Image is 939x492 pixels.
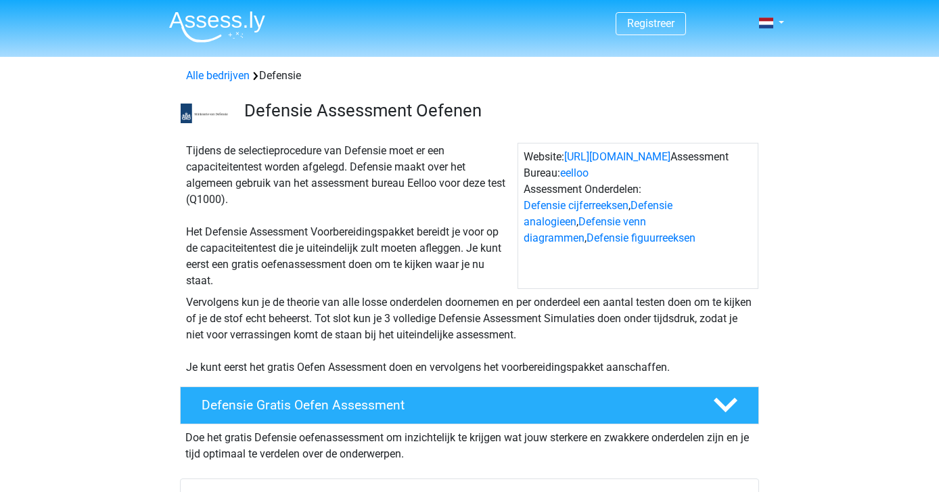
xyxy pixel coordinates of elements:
[524,199,672,228] a: Defensie analogieen
[202,397,691,413] h4: Defensie Gratis Oefen Assessment
[524,199,628,212] a: Defensie cijferreeksen
[564,150,670,163] a: [URL][DOMAIN_NAME]
[175,386,764,424] a: Defensie Gratis Oefen Assessment
[181,68,758,84] div: Defensie
[524,215,646,244] a: Defensie venn diagrammen
[627,17,674,30] a: Registreer
[518,143,758,289] div: Website: Assessment Bureau: Assessment Onderdelen: , , ,
[587,231,695,244] a: Defensie figuurreeksen
[169,11,265,43] img: Assessly
[180,424,759,462] div: Doe het gratis Defensie oefenassessment om inzichtelijk te krijgen wat jouw sterkere en zwakkere ...
[181,294,758,376] div: Vervolgens kun je de theorie van alle losse onderdelen doornemen en per onderdeel een aantal test...
[181,143,518,289] div: Tijdens de selectieprocedure van Defensie moet er een capaciteitentest worden afgelegd. Defensie ...
[244,100,748,121] h3: Defensie Assessment Oefenen
[560,166,589,179] a: eelloo
[186,69,250,82] a: Alle bedrijven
